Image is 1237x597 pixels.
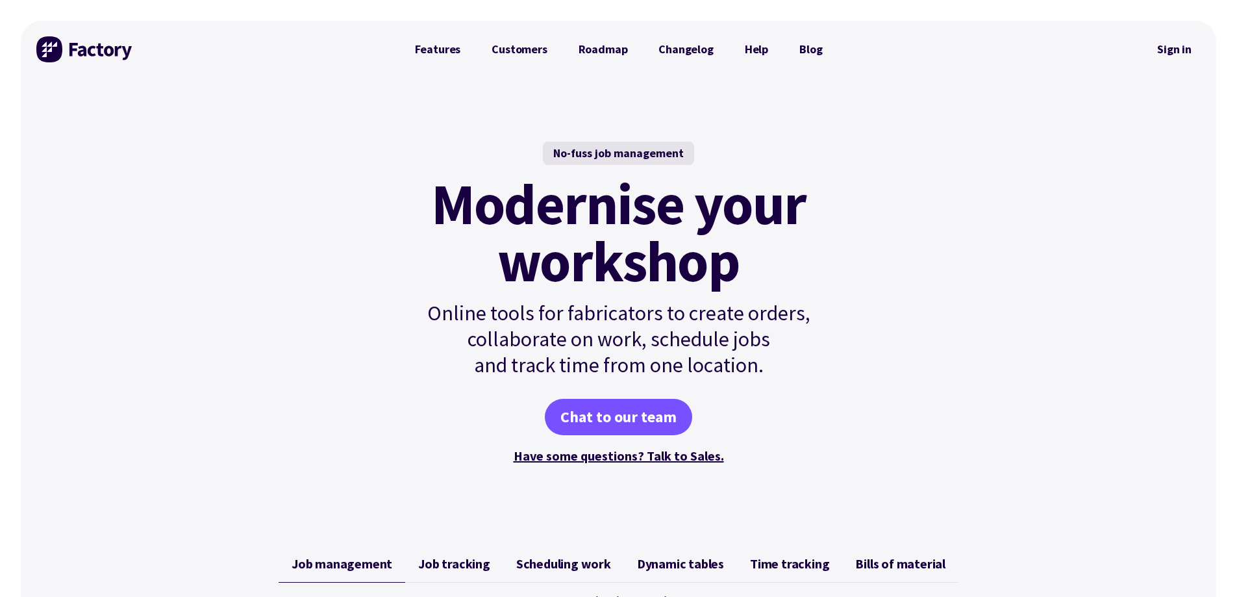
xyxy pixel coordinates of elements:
a: Chat to our team [545,399,692,435]
a: Changelog [643,36,729,62]
span: Bills of material [855,556,945,572]
span: Time tracking [750,556,829,572]
a: Have some questions? Talk to Sales. [514,448,724,464]
mark: Modernise your workshop [431,175,806,290]
a: Sign in [1148,34,1201,64]
a: Help [729,36,784,62]
a: Customers [476,36,562,62]
nav: Secondary Navigation [1148,34,1201,64]
nav: Primary Navigation [399,36,838,62]
div: No-fuss job management [543,142,694,165]
span: Dynamic tables [637,556,724,572]
p: Online tools for fabricators to create orders, collaborate on work, schedule jobs and track time ... [399,300,838,378]
a: Blog [784,36,838,62]
span: Job management [292,556,392,572]
a: Roadmap [563,36,643,62]
img: Factory [36,36,134,62]
span: Job tracking [418,556,490,572]
span: Scheduling work [516,556,611,572]
a: Features [399,36,477,62]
